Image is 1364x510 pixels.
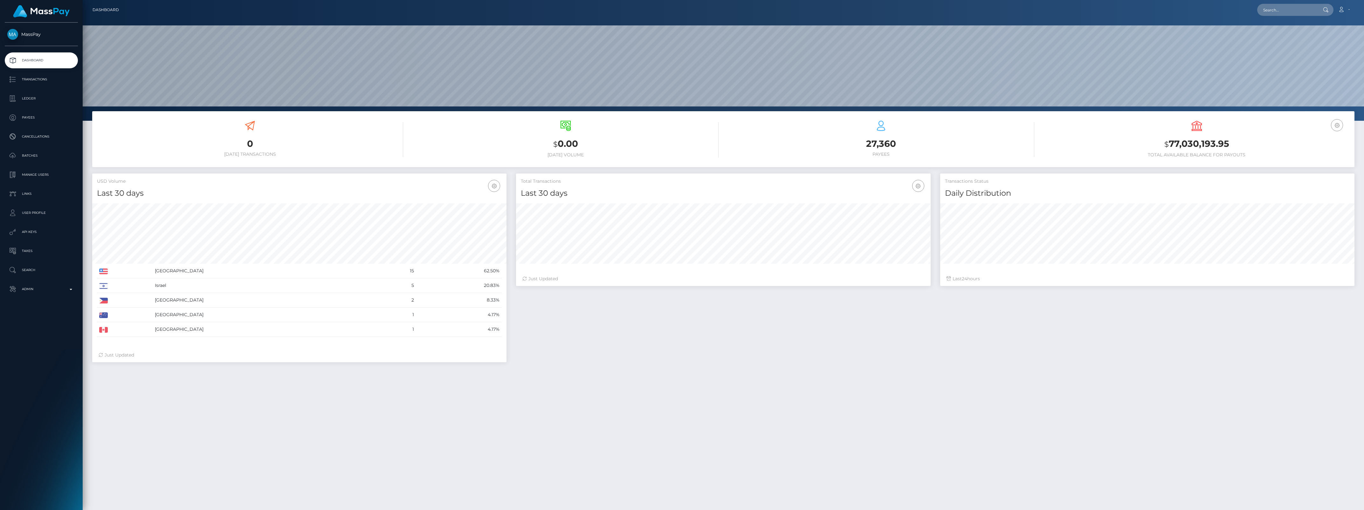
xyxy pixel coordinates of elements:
[945,178,1350,185] h5: Transactions Status
[416,278,502,293] td: 20.83%
[5,281,78,297] a: Admin
[97,152,403,157] h6: [DATE] Transactions
[5,110,78,126] a: Payees
[962,276,967,282] span: 24
[728,152,1034,157] h6: Payees
[522,275,924,282] div: Just Updated
[93,3,119,17] a: Dashboard
[380,278,416,293] td: 5
[5,205,78,221] a: User Profile
[380,264,416,278] td: 15
[7,94,75,103] p: Ledger
[5,262,78,278] a: Search
[153,278,380,293] td: Israel
[7,246,75,256] p: Taxes
[5,129,78,145] a: Cancellations
[947,275,1348,282] div: Last hours
[97,188,502,199] h4: Last 30 days
[416,308,502,322] td: 4.17%
[5,91,78,106] a: Ledger
[1044,152,1350,158] h6: Total Available Balance for Payouts
[97,178,502,185] h5: USD Volume
[1044,138,1350,151] h3: 77,030,193.95
[99,327,108,333] img: CA.png
[5,31,78,37] span: MassPay
[99,269,108,274] img: US.png
[521,178,926,185] h5: Total Transactions
[153,322,380,337] td: [GEOGRAPHIC_DATA]
[7,132,75,141] p: Cancellations
[416,264,502,278] td: 62.50%
[5,148,78,164] a: Batches
[380,293,416,308] td: 2
[99,283,108,289] img: IL.png
[380,308,416,322] td: 1
[7,189,75,199] p: Links
[5,243,78,259] a: Taxes
[7,265,75,275] p: Search
[97,138,403,150] h3: 0
[13,5,70,17] img: MassPay Logo
[99,312,108,318] img: AU.png
[5,224,78,240] a: API Keys
[153,308,380,322] td: [GEOGRAPHIC_DATA]
[7,227,75,237] p: API Keys
[380,322,416,337] td: 1
[416,322,502,337] td: 4.17%
[7,284,75,294] p: Admin
[521,188,926,199] h4: Last 30 days
[153,264,380,278] td: [GEOGRAPHIC_DATA]
[5,186,78,202] a: Links
[416,293,502,308] td: 8.33%
[99,352,500,358] div: Just Updated
[5,167,78,183] a: Manage Users
[1164,140,1169,149] small: $
[99,298,108,303] img: PH.png
[7,208,75,218] p: User Profile
[7,56,75,65] p: Dashboard
[413,138,719,151] h3: 0.00
[7,151,75,160] p: Batches
[7,75,75,84] p: Transactions
[553,140,558,149] small: $
[945,188,1350,199] h4: Daily Distribution
[728,138,1034,150] h3: 27,360
[7,170,75,180] p: Manage Users
[1257,4,1317,16] input: Search...
[153,293,380,308] td: [GEOGRAPHIC_DATA]
[7,29,18,40] img: MassPay
[7,113,75,122] p: Payees
[5,71,78,87] a: Transactions
[413,152,719,158] h6: [DATE] Volume
[5,52,78,68] a: Dashboard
